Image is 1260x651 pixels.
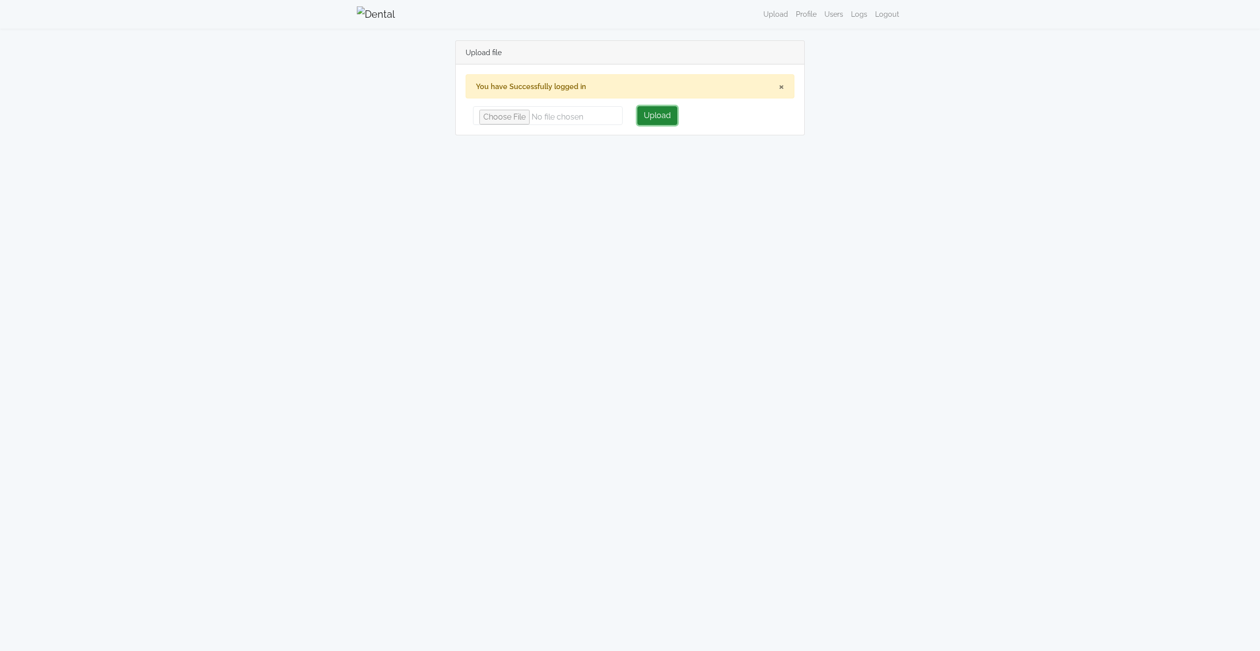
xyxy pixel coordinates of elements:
button: × [779,81,784,93]
a: Profile [792,4,820,24]
div: Upload file [456,41,804,64]
button: Upload [637,106,677,125]
a: Logs [847,4,871,24]
a: Users [820,4,847,24]
img: Dental Whale Logo [357,6,395,22]
strong: You have Successfully logged in [476,82,586,91]
a: Upload [759,4,792,24]
a: Logout [871,4,903,24]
